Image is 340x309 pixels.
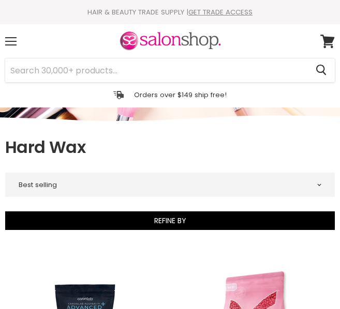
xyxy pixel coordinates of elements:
h1: Hard Wax [5,136,335,158]
p: Orders over $149 ship free! [134,90,227,99]
input: Search [5,58,307,82]
button: Refine By [5,211,335,230]
button: Search [307,58,335,82]
form: Product [5,58,335,83]
a: GET TRADE ACCESS [188,7,253,17]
